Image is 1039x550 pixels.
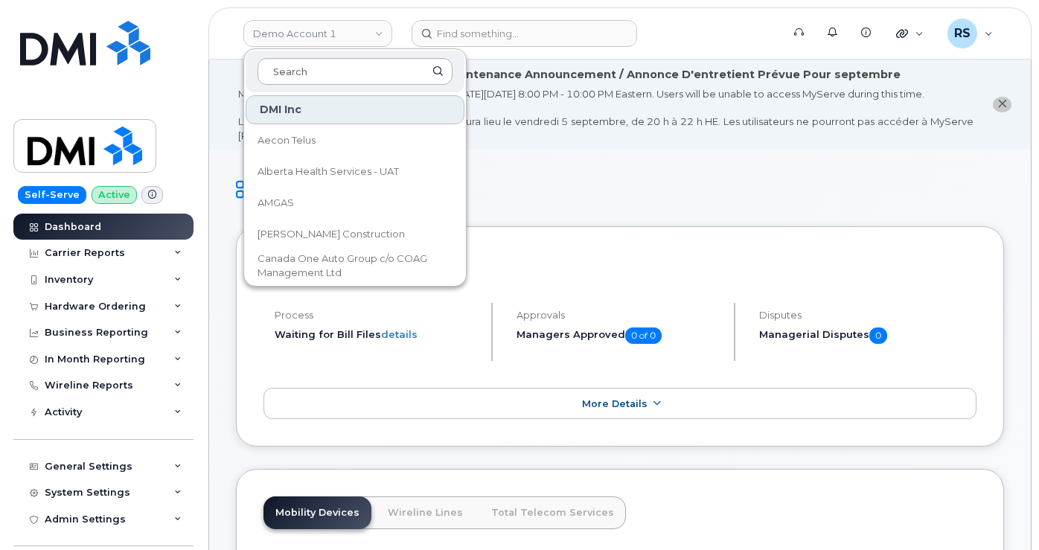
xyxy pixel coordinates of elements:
[258,58,453,85] input: Search
[236,176,1004,202] h1: Dashboard
[258,252,429,281] span: Canada One Auto Group c/o COAG Management Ltd
[479,496,626,529] a: Total Telecom Services
[582,398,648,409] span: More Details
[275,327,479,342] li: Waiting for Bill Files
[376,496,475,529] a: Wireline Lines
[275,310,479,321] h4: Process
[238,87,974,142] div: MyServe scheduled maintenance will occur [DATE][DATE] 8:00 PM - 10:00 PM Eastern. Users will be u...
[246,188,464,218] a: AMGAS
[759,310,977,321] h4: Disputes
[258,227,405,242] span: [PERSON_NAME] Construction
[246,95,464,124] div: DMI Inc
[311,67,901,83] div: September Scheduled Maintenance Announcement / Annonce D'entretient Prévue Pour septembre
[517,310,720,321] h4: Approvals
[258,196,294,211] span: AMGAS
[246,126,464,156] a: Aecon Telus
[263,254,976,276] h2: [DATE] Billing Cycle
[263,496,371,529] a: Mobility Devices
[625,327,662,344] span: 0 of 0
[246,157,464,187] a: Alberta Health Services - UAT
[246,251,464,281] a: Canada One Auto Group c/o COAG Management Ltd
[869,327,887,344] span: 0
[381,328,418,340] a: details
[246,220,464,249] a: [PERSON_NAME] Construction
[993,97,1011,112] button: close notification
[258,164,399,179] span: Alberta Health Services - UAT
[517,327,720,344] h5: Managers Approved
[759,327,977,344] h5: Managerial Disputes
[258,133,316,148] span: Aecon Telus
